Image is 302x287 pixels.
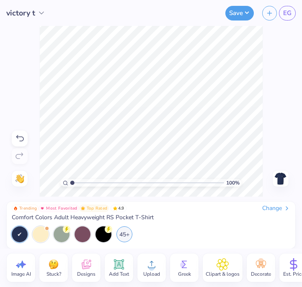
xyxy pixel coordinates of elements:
img: Stuck? [47,258,60,271]
span: Upload [143,271,160,277]
span: victory t [6,8,35,19]
button: Save [225,6,254,20]
a: EG [279,6,296,20]
span: EG [283,8,292,18]
span: Add Text [109,271,129,277]
button: Badge Button [12,205,39,212]
button: Badge Button [39,205,79,212]
span: Top Rated [87,206,108,210]
span: 4.9 [111,205,126,212]
div: 45+ [116,226,132,242]
img: Trending sort [13,206,18,210]
span: 100 % [226,179,240,187]
span: Decorate [251,271,271,277]
span: Greek [178,271,191,277]
span: Designs [77,271,96,277]
img: Top Rated sort [81,206,85,210]
span: Stuck? [46,271,61,277]
span: Comfort Colors Adult Heavyweight RS Pocket T-Shirt [12,214,154,221]
button: Badge Button [79,205,109,212]
span: Trending [19,206,37,210]
span: Most Favorited [46,206,77,210]
span: Image AI [11,271,31,277]
div: Change [262,205,290,212]
img: Front [274,172,287,185]
img: Most Favorited sort [40,206,44,210]
span: Clipart & logos [206,271,240,277]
